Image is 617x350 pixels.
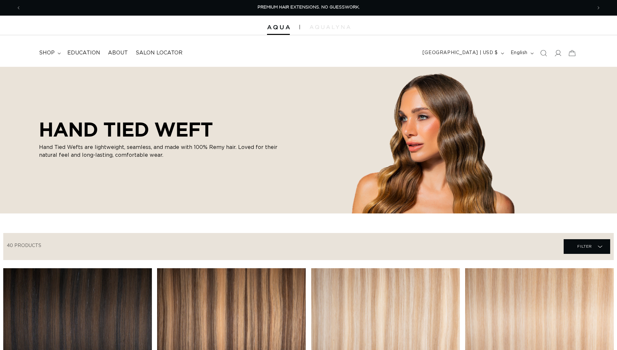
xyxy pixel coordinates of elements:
a: Salon Locator [132,46,186,60]
span: PREMIUM HAIR EXTENSIONS. NO GUESSWORK. [258,5,360,9]
span: 40 products [7,243,41,248]
span: About [108,50,128,56]
summary: shop [35,46,63,60]
button: [GEOGRAPHIC_DATA] | USD $ [419,47,507,59]
a: Education [63,46,104,60]
h2: HAND TIED WEFT [39,118,286,141]
summary: Search [536,46,551,60]
img: aqualyna.com [310,25,350,29]
span: English [511,50,528,56]
summary: Filter [564,239,610,254]
button: Next announcement [591,2,606,14]
button: Previous announcement [11,2,26,14]
img: Aqua Hair Extensions [267,25,290,30]
a: About [104,46,132,60]
p: Hand Tied Wefts are lightweight, seamless, and made with 100% Remy hair. Loved for their natural ... [39,143,286,159]
span: [GEOGRAPHIC_DATA] | USD $ [423,50,498,56]
span: shop [39,50,55,56]
span: Salon Locator [136,50,182,56]
button: English [507,47,536,59]
span: Education [67,50,100,56]
span: Filter [577,240,592,253]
